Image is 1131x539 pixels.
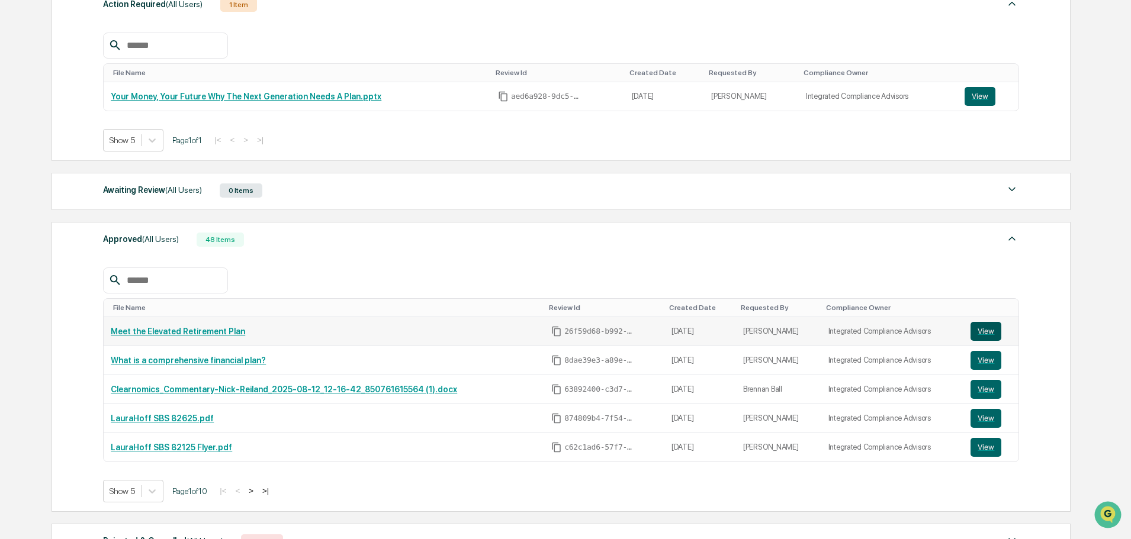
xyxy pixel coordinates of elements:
div: Start new chat [40,91,194,102]
input: Clear [31,54,195,66]
div: Toggle SortBy [709,69,794,77]
a: View [965,87,1011,106]
div: Toggle SortBy [741,304,817,312]
td: [PERSON_NAME] [736,346,821,375]
span: Copy Id [498,91,509,102]
div: We're available if you need us! [40,102,150,112]
span: Copy Id [551,442,562,453]
p: How can we help? [12,25,216,44]
button: View [965,87,995,106]
a: LauraHoff SBS 82625.pdf [111,414,214,423]
a: View [971,409,1011,428]
a: Your Money, Your Future Why The Next Generation Needs A Plan.pptx [111,92,381,101]
img: 1746055101610-c473b297-6a78-478c-a979-82029cc54cd1 [12,91,33,112]
a: View [971,351,1011,370]
td: [PERSON_NAME] [704,82,799,111]
div: Toggle SortBy [804,69,953,77]
span: (All Users) [142,234,179,244]
a: Powered byPylon [83,200,143,209]
button: View [971,322,1001,341]
button: > [240,135,252,145]
td: [DATE] [664,404,736,433]
button: < [226,135,238,145]
div: Toggle SortBy [967,69,1014,77]
button: View [971,409,1001,428]
div: Toggle SortBy [113,304,539,312]
span: Copy Id [551,384,562,395]
span: 874809b4-7f54-4d3d-b8e5-04680ee7aac7 [564,414,635,423]
span: Copy Id [551,355,562,366]
span: Page 1 of 1 [172,135,202,145]
td: [DATE] [664,346,736,375]
a: 🗄️Attestations [81,144,152,166]
span: Data Lookup [24,172,75,183]
a: View [971,322,1011,341]
td: Integrated Compliance Advisors [821,433,964,461]
div: Toggle SortBy [973,304,1014,312]
div: Toggle SortBy [549,304,660,312]
a: What is a comprehensive financial plan? [111,356,266,365]
iframe: Open customer support [1093,500,1125,532]
button: >| [259,486,272,496]
div: Toggle SortBy [826,304,959,312]
a: View [971,438,1011,457]
span: Preclearance [24,149,76,161]
a: Meet the Elevated Retirement Plan [111,327,245,336]
a: LauraHoff SBS 82125 Flyer.pdf [111,443,232,452]
span: 8dae39e3-a89e-40f6-b874-3cebb1492c3c [564,356,635,365]
a: 🖐️Preclearance [7,144,81,166]
button: |< [211,135,224,145]
td: [DATE] [625,82,705,111]
span: Copy Id [551,326,562,337]
span: (All Users) [165,185,202,195]
td: Integrated Compliance Advisors [821,375,964,404]
td: [DATE] [664,317,736,346]
img: caret [1005,182,1019,196]
td: Brennan Ball [736,375,821,404]
img: caret [1005,231,1019,246]
td: [PERSON_NAME] [736,404,821,433]
div: Awaiting Review [103,182,202,198]
td: [DATE] [664,433,736,461]
button: View [971,380,1001,399]
div: Toggle SortBy [629,69,700,77]
div: 🔎 [12,173,21,182]
span: c62c1ad6-57f7-4217-b3f6-3b4caa936a72 [564,443,635,452]
span: 26f59d68-b992-480f-a86d-b09895a2f766 [564,327,635,336]
td: Integrated Compliance Advisors [821,346,964,375]
button: View [971,438,1001,457]
span: Copy Id [551,413,562,424]
button: View [971,351,1001,370]
a: Clearnomics_Commentary-Nick-Reiland_2025-08-12_12-16-42_850761615564 (1).docx [111,385,457,394]
button: |< [216,486,230,496]
td: Integrated Compliance Advisors [821,317,964,346]
td: [DATE] [664,375,736,404]
div: 🖐️ [12,150,21,160]
span: aed6a928-9dc5-45af-9004-8edc197cb3e8 [511,92,582,101]
button: < [232,486,243,496]
button: Start new chat [201,94,216,108]
td: Integrated Compliance Advisors [799,82,958,111]
td: [PERSON_NAME] [736,433,821,461]
button: > [245,486,257,496]
div: Toggle SortBy [113,69,486,77]
div: Toggle SortBy [669,304,731,312]
div: 0 Items [220,183,262,198]
div: Approved [103,231,179,247]
a: View [971,380,1011,399]
span: Pylon [118,201,143,209]
td: [PERSON_NAME] [736,317,821,346]
span: 63892400-c3d7-44d3-bd3c-89a5fa60b598 [564,385,635,394]
button: >| [253,135,267,145]
td: Integrated Compliance Advisors [821,404,964,433]
span: Page 1 of 10 [172,486,207,496]
div: 48 Items [197,233,244,247]
div: 🗄️ [86,150,95,160]
span: Attestations [98,149,147,161]
div: Toggle SortBy [496,69,620,77]
a: 🔎Data Lookup [7,167,79,188]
